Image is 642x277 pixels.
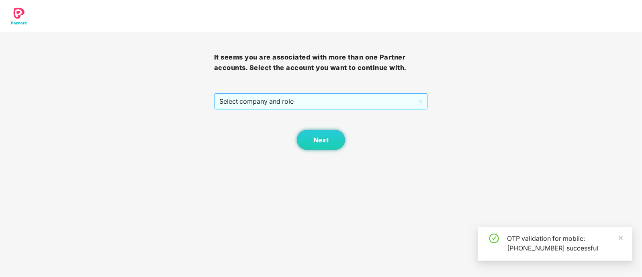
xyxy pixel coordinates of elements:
[489,234,499,243] span: check-circle
[297,130,345,150] button: Next
[219,94,423,109] span: Select company and role
[507,234,623,253] div: OTP validation for mobile: [PHONE_NUMBER] successful
[214,52,428,73] h3: It seems you are associated with more than one Partner accounts. Select the account you want to c...
[313,136,329,144] span: Next
[618,235,624,241] span: close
